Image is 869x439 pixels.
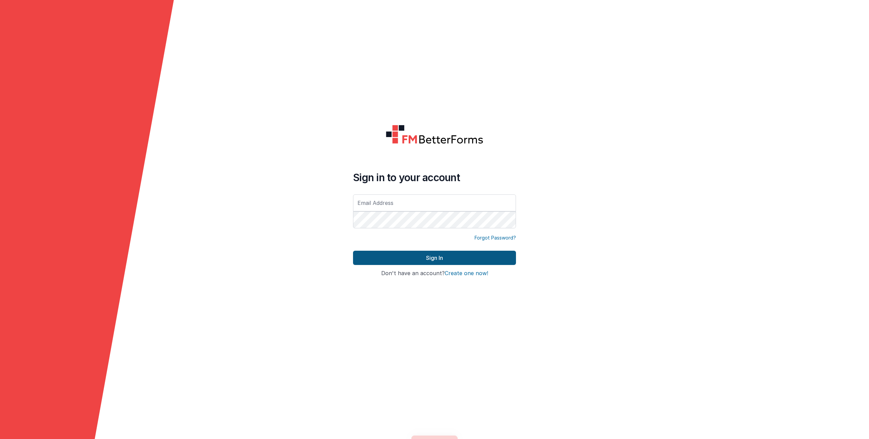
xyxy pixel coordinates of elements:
[445,270,488,276] button: Create one now!
[353,270,516,276] h4: Don't have an account?
[353,251,516,265] button: Sign In
[353,194,516,211] input: Email Address
[353,171,516,184] h4: Sign in to your account
[475,234,516,241] a: Forgot Password?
